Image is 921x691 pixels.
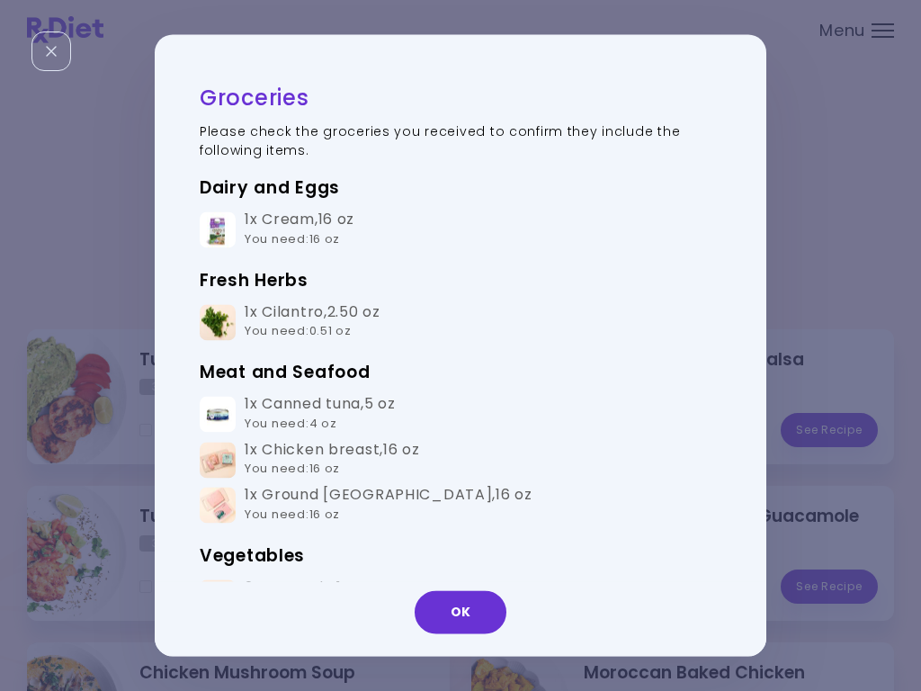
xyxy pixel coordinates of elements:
[415,591,506,634] button: OK
[245,323,352,340] span: You need : 0.51 oz
[245,579,374,617] div: 2x Avocado , 14 oz
[245,230,340,247] span: You need : 16 oz
[200,266,721,295] h3: Fresh Herbs
[245,211,354,249] div: 1x Cream , 16 oz
[200,542,721,570] h3: Vegetables
[200,359,721,388] h3: Meat and Seafood
[245,395,396,434] div: 1x Canned tuna , 5 oz
[245,506,340,523] span: You need : 16 oz
[245,487,532,525] div: 1x Ground [GEOGRAPHIC_DATA] , 16 oz
[245,461,340,478] span: You need : 16 oz
[31,31,71,71] div: Close
[245,415,336,432] span: You need : 4 oz
[200,123,721,161] p: Please check the groceries you received to confirm they include the following items.
[200,84,721,112] h2: Groceries
[245,441,420,480] div: 1x Chicken breast , 16 oz
[200,175,721,203] h3: Dairy and Eggs
[245,303,380,342] div: 1x Cilantro , 2.50 oz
